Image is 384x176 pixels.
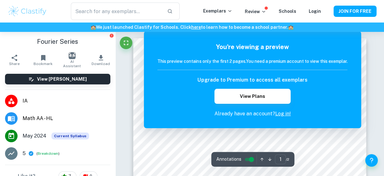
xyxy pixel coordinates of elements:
[34,62,53,66] span: Bookmark
[245,8,266,15] p: Review
[58,51,87,69] button: AI Assistant
[1,24,383,31] h6: We just launched Clastify for Schools. Click to learn how to become a school partner.
[23,132,46,140] span: May 2024
[191,25,201,30] a: here
[157,110,347,118] p: Already have an account?
[92,62,110,66] span: Download
[23,150,26,157] p: 5
[109,33,114,38] button: Report issue
[334,6,376,17] button: JOIN FOR FREE
[5,74,110,84] button: View [PERSON_NAME]
[69,52,76,59] img: AI Assistant
[29,51,58,69] button: Bookmark
[5,37,110,46] h1: Fourier Series
[8,5,47,18] img: Clastify logo
[279,9,296,14] a: Schools
[275,111,291,117] a: Log in!
[87,51,115,69] button: Download
[157,58,347,65] h6: This preview contains only the first 2 pages. You need a premium account to view this exemplar.
[309,9,321,14] a: Login
[51,133,89,139] div: This exemplar is based on the current syllabus. Feel free to refer to it for inspiration/ideas wh...
[197,76,307,84] h6: Upgrade to Premium to access all exemplars
[365,154,378,167] button: Help and Feedback
[214,89,290,104] button: View Plans
[36,151,60,157] span: ( )
[9,62,20,66] span: Share
[37,76,87,83] h6: View [PERSON_NAME]
[120,37,132,49] button: Fullscreen
[157,42,347,52] h5: You're viewing a preview
[91,25,96,30] span: 🏫
[51,133,89,139] span: Current Syllabus
[23,97,110,105] span: IA
[38,151,58,156] button: Breakdown
[23,115,110,122] span: Math AA - HL
[71,3,162,20] input: Search for any exemplars...
[216,156,241,163] span: Annotations
[61,59,83,68] span: AI Assistant
[203,8,232,14] p: Exemplars
[288,25,293,30] span: 🏫
[286,157,289,162] span: / 2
